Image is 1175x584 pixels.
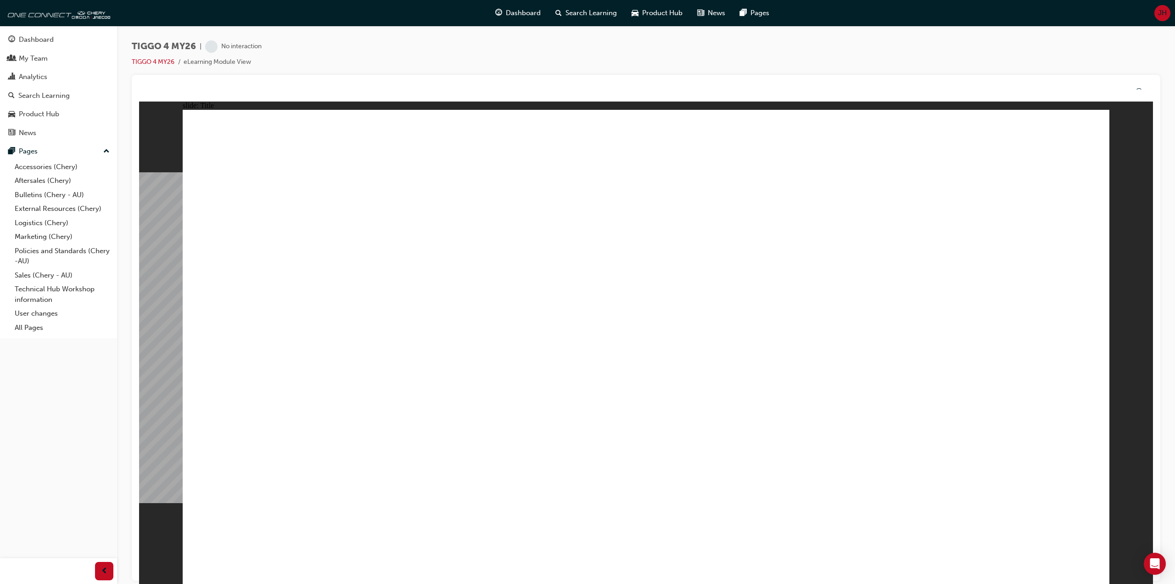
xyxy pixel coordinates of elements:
span: TIGGO 4 MY26 [132,41,196,52]
a: guage-iconDashboard [488,4,548,23]
li: eLearning Module View [184,57,251,68]
span: chart-icon [8,73,15,81]
span: pages-icon [740,7,747,19]
span: Pages [750,8,769,18]
span: | [200,41,201,52]
a: Search Learning [4,87,113,104]
a: TIGGO 4 MY26 [132,58,174,66]
a: Dashboard [4,31,113,48]
a: Marketing (Chery) [11,230,113,244]
div: Pages [19,146,38,157]
a: search-iconSearch Learning [548,4,624,23]
span: Dashboard [506,8,541,18]
a: Accessories (Chery) [11,160,113,174]
a: pages-iconPages [733,4,777,23]
a: Aftersales (Chery) [11,174,113,188]
a: Logistics (Chery) [11,216,113,230]
span: news-icon [697,7,704,19]
div: News [19,128,36,138]
span: Product Hub [642,8,683,18]
div: Search Learning [18,91,70,101]
div: Analytics [19,72,47,82]
span: guage-icon [495,7,502,19]
span: car-icon [8,110,15,119]
a: Sales (Chery - AU) [11,268,113,283]
span: News [708,8,725,18]
span: pages-icon [8,147,15,156]
button: DashboardMy TeamAnalyticsSearch LearningProduct HubNews [4,29,113,143]
div: Dashboard [19,34,54,45]
div: Product Hub [19,109,59,119]
span: search-icon [555,7,562,19]
a: External Resources (Chery) [11,202,113,216]
span: prev-icon [101,566,108,577]
span: guage-icon [8,36,15,44]
span: learningRecordVerb_NONE-icon [205,40,218,53]
span: up-icon [103,146,110,158]
a: Product Hub [4,106,113,123]
div: My Team [19,53,48,64]
a: Analytics [4,68,113,85]
a: All Pages [11,321,113,335]
span: people-icon [8,55,15,63]
img: oneconnect [5,4,110,22]
button: Pages [4,143,113,160]
a: User changes [11,306,113,321]
a: My Team [4,50,113,67]
a: Policies and Standards (Chery -AU) [11,244,113,268]
span: Search Learning [565,8,617,18]
span: search-icon [8,92,15,100]
a: news-iconNews [690,4,733,23]
a: car-iconProduct Hub [624,4,690,23]
span: news-icon [8,129,15,137]
a: Bulletins (Chery - AU) [11,188,113,202]
a: Technical Hub Workshop information [11,282,113,306]
div: Open Intercom Messenger [1144,553,1166,575]
span: JH [1158,8,1167,18]
a: News [4,125,113,142]
div: No interaction [221,42,262,51]
button: JH [1154,5,1170,21]
span: car-icon [632,7,638,19]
